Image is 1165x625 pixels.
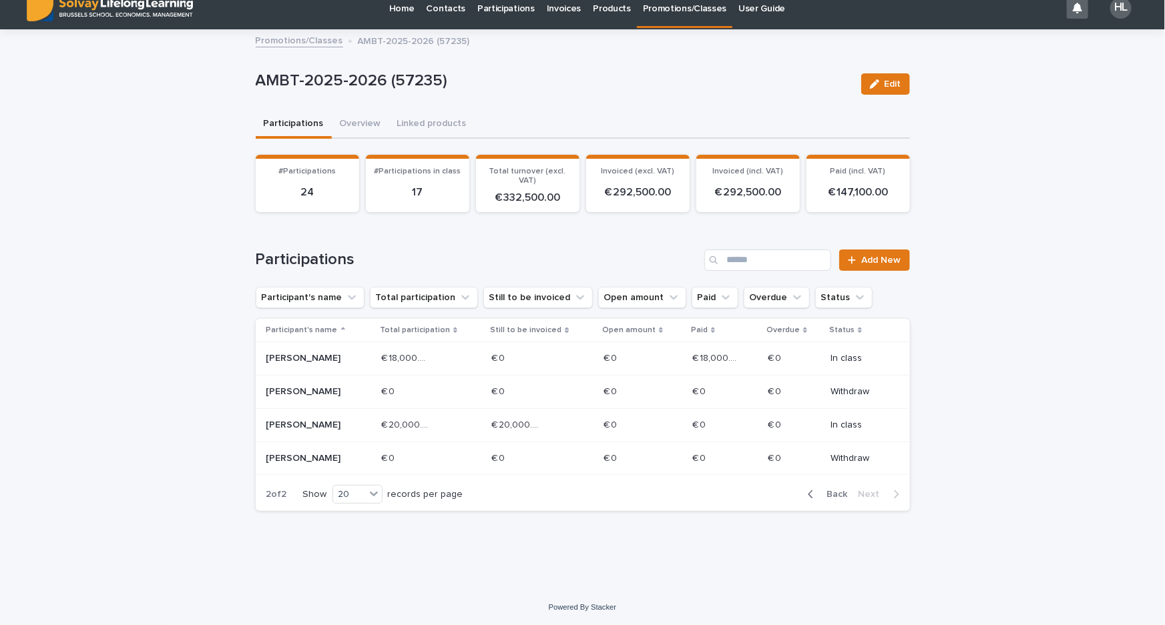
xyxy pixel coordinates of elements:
span: Paid (incl. VAT) [831,167,886,175]
p: Still to be invoiced [490,323,561,338]
a: Powered By Stacker [549,603,616,611]
p: € 20,000.00 [381,417,431,431]
p: [PERSON_NAME] [266,386,362,398]
a: Add New [839,249,909,271]
p: [PERSON_NAME] [266,353,362,364]
p: [PERSON_NAME] [266,420,362,431]
tr: [PERSON_NAME]€ 18,000.00€ 18,000.00 € 0€ 0 € 0€ 0 € 18,000.00€ 18,000.00 € 0€ 0 In class [256,342,910,376]
tr: [PERSON_NAME]€ 0€ 0 € 0€ 0 € 0€ 0 € 0€ 0 € 0€ 0 Withdraw [256,442,910,475]
p: Paid [691,323,708,338]
span: #Participations [278,167,336,175]
button: Open amount [598,287,686,308]
h1: Participations [256,250,700,269]
button: Overdue [744,287,810,308]
p: Withdraw [831,453,888,464]
p: € 0 [692,384,708,398]
button: Status [815,287,873,308]
p: € 0 [491,384,507,398]
p: Show [303,489,327,500]
p: € 0 [768,450,784,464]
p: Open amount [602,323,656,338]
button: Still to be invoiced [483,287,593,308]
a: Promotions/Classes [256,32,343,47]
p: € 0 [604,384,620,398]
p: AMBT-2025-2026 (57235) [358,33,470,47]
span: Invoiced (excl. VAT) [601,167,674,175]
p: € 0 [768,350,784,364]
input: Search [704,249,831,271]
p: 2 of 2 [256,478,298,511]
p: € 0 [604,350,620,364]
p: 24 [264,186,351,199]
button: Back [797,488,853,500]
p: € 20,000.00 [491,417,541,431]
p: AMBT-2025-2026 (57235) [256,71,851,91]
button: Participations [256,111,332,139]
p: € 147,100.00 [814,186,902,199]
p: 17 [374,186,461,199]
span: Total turnover (excl. VAT) [489,167,566,185]
span: Next [859,490,888,499]
p: € 0 [604,450,620,464]
button: Overview [332,111,389,139]
button: Total participation [370,287,478,308]
div: 20 [333,488,365,502]
span: Edit [885,79,901,89]
p: € 0 [692,450,708,464]
p: € 0 [381,450,397,464]
p: € 0 [491,350,507,364]
button: Participant's name [256,287,365,308]
p: In class [831,353,888,364]
p: Overdue [766,323,800,338]
p: Total participation [380,323,450,338]
p: € 332,500.00 [484,191,571,204]
p: € 18,000.00 [381,350,431,364]
p: € 0 [768,384,784,398]
p: In class [831,420,888,431]
p: records per page [388,489,463,500]
p: Status [829,323,855,338]
span: Invoiced (incl. VAT) [712,167,783,175]
p: Withdraw [831,386,888,398]
p: € 0 [491,450,507,464]
button: Paid [692,287,738,308]
p: Participant's name [266,323,338,338]
p: € 0 [381,384,397,398]
p: € 0 [692,417,708,431]
tr: [PERSON_NAME]€ 0€ 0 € 0€ 0 € 0€ 0 € 0€ 0 € 0€ 0 Withdraw [256,375,910,408]
p: [PERSON_NAME] [266,453,362,464]
p: € 0 [768,417,784,431]
button: Next [853,488,910,500]
p: € 18,000.00 [692,350,742,364]
p: € 292,500.00 [704,186,792,199]
p: € 292,500.00 [594,186,682,199]
button: Linked products [389,111,475,139]
span: Back [819,490,848,499]
span: Add New [862,255,901,265]
p: € 0 [604,417,620,431]
tr: [PERSON_NAME]€ 20,000.00€ 20,000.00 € 20,000.00€ 20,000.00 € 0€ 0 € 0€ 0 € 0€ 0 In class [256,408,910,442]
span: #Participations in class [374,167,461,175]
button: Edit [861,73,910,95]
